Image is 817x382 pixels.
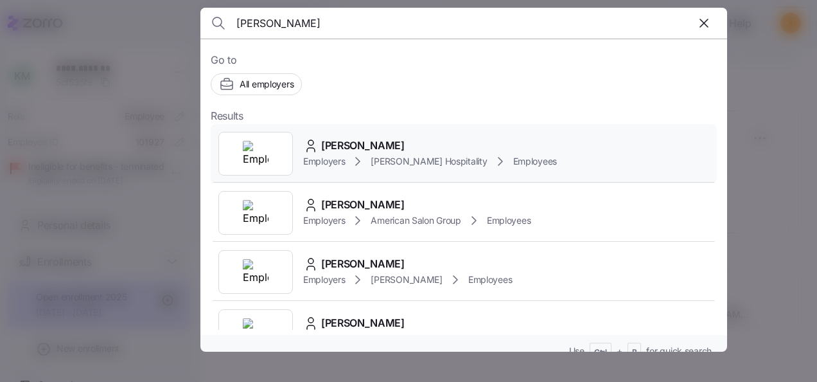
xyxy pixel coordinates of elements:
[211,108,243,124] span: Results
[632,347,637,358] span: B
[617,345,622,358] span: +
[321,197,405,213] span: [PERSON_NAME]
[321,256,405,272] span: [PERSON_NAME]
[243,259,268,285] img: Employer logo
[321,315,405,331] span: [PERSON_NAME]
[321,138,405,154] span: [PERSON_NAME]
[303,155,345,168] span: Employers
[303,273,345,286] span: Employers
[569,345,584,358] span: Use
[211,73,302,95] button: All employers
[487,214,531,227] span: Employees
[594,347,607,358] span: Ctrl
[211,52,717,68] span: Go to
[371,273,442,286] span: [PERSON_NAME]
[371,155,487,168] span: [PERSON_NAME] Hospitality
[240,78,294,91] span: All employers
[243,200,268,226] img: Employer logo
[371,214,461,227] span: American Salon Group
[243,318,268,344] img: Employer logo
[646,345,712,358] span: for quick search
[468,273,512,286] span: Employees
[513,155,557,168] span: Employees
[243,141,268,167] img: Employer logo
[303,214,345,227] span: Employers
